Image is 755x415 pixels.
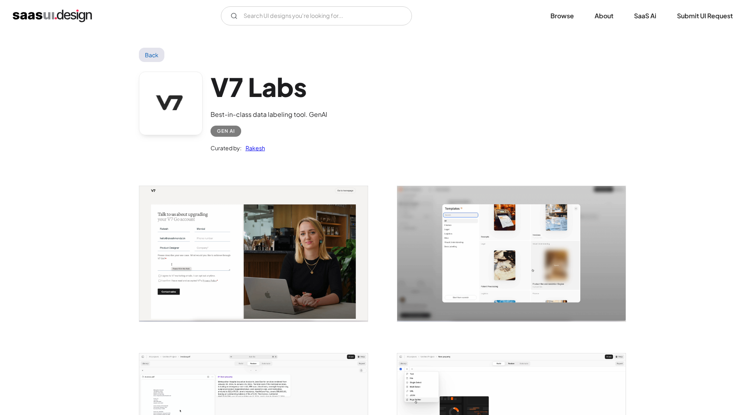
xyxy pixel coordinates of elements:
[221,6,412,25] form: Email Form
[211,72,327,102] h1: V7 Labs
[667,7,742,25] a: Submit UI Request
[585,7,623,25] a: About
[397,186,626,322] a: open lightbox
[139,186,368,322] img: 674fe7eebfccbb95edab8bb0_V7-contact%20Sales.png
[211,110,327,119] div: Best-in-class data labeling tool. GenAI
[139,186,368,322] a: open lightbox
[13,10,92,22] a: home
[139,48,165,62] a: Back
[217,126,235,136] div: Gen AI
[541,7,583,25] a: Browse
[624,7,666,25] a: SaaS Ai
[221,6,412,25] input: Search UI designs you're looking for...
[397,186,626,322] img: 674fe7ee2c52970f63baff58_V7-Templates.png
[242,143,265,153] a: Rakesh
[211,143,242,153] div: Curated by:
